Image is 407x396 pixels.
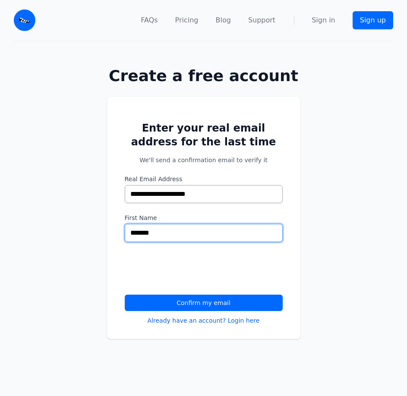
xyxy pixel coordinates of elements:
label: First Name [125,214,283,222]
a: Already have an account? Login here [148,316,260,325]
h2: Enter your real email address for the last time [125,121,283,149]
img: Email Monster [14,9,35,31]
p: We'll send a confirmation email to verify it [125,156,283,164]
a: Pricing [175,15,199,25]
a: Sign in [312,15,335,25]
a: FAQs [141,15,158,25]
a: Blog [216,15,231,25]
label: Real Email Address [125,175,283,183]
a: Sign up [353,11,393,29]
h1: Create a free account [79,69,328,83]
iframe: reCAPTCHA [125,252,256,286]
a: Support [248,15,275,25]
button: Confirm my email [125,295,283,311]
